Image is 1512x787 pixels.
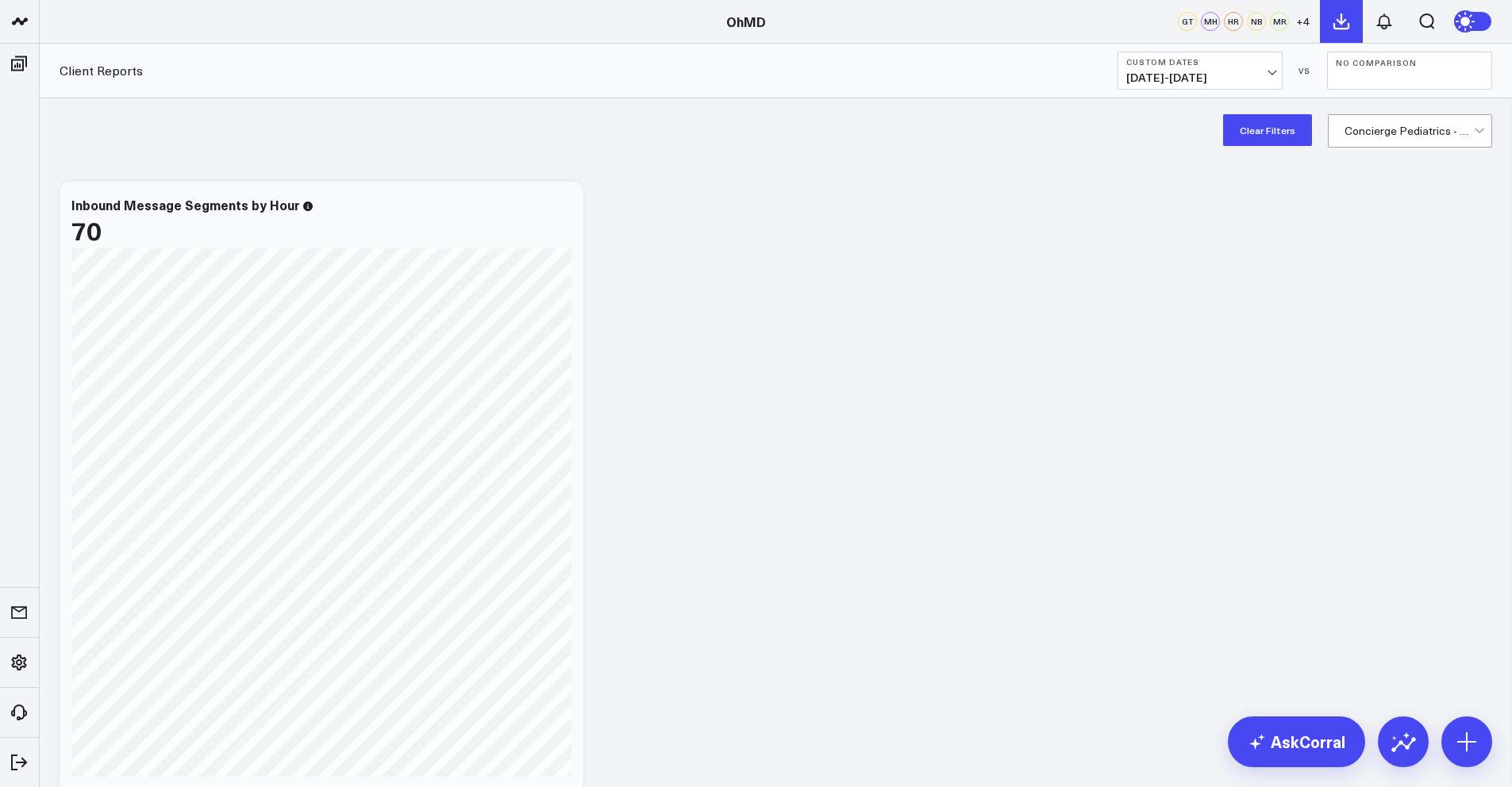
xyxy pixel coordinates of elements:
[1201,12,1220,31] div: MH
[1118,52,1283,90] button: Custom Dates[DATE]-[DATE]
[71,216,102,244] div: 70
[1178,12,1197,31] div: GT
[71,196,300,213] div: Inbound Message Segments by Hour
[1126,71,1274,84] span: [DATE] - [DATE]
[1223,114,1312,146] button: Clear Filters
[1270,12,1289,31] div: MR
[1224,12,1243,31] div: HR
[1126,57,1274,67] b: Custom Dates
[726,13,766,30] a: OhMD
[1291,66,1319,75] div: VS
[1327,52,1492,90] button: No Comparison
[60,62,143,79] a: Client Reports
[1296,16,1310,27] span: + 4
[1336,58,1483,67] b: No Comparison
[1247,12,1266,31] div: NB
[1228,716,1365,767] a: AskCorral
[1293,12,1312,31] button: +4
